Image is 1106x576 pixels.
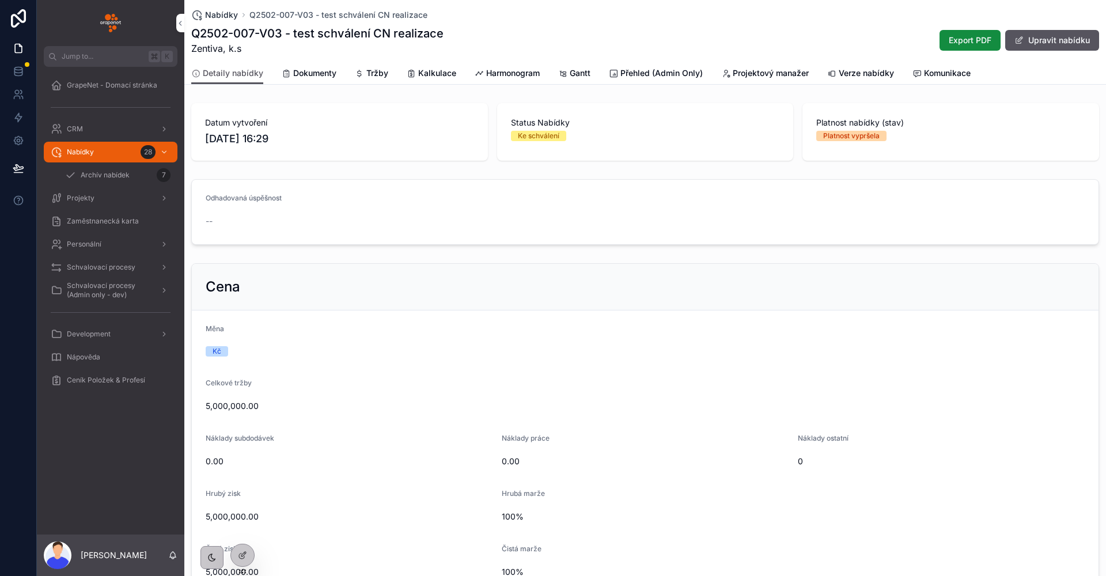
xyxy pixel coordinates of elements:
[206,378,252,387] span: Celkové tržby
[203,67,263,79] span: Detaily nabídky
[486,67,540,79] span: Harmonogram
[502,434,550,442] span: Náklady práce
[355,63,388,86] a: Tržby
[44,257,177,278] a: Schvalovací procesy
[62,52,144,61] span: Jump to...
[949,35,991,46] span: Export PDF
[141,145,156,159] div: 28
[558,63,590,86] a: Gantt
[67,263,135,272] span: Schvalovací procesy
[157,168,171,182] div: 7
[282,63,336,86] a: Dokumenty
[839,67,894,79] span: Verze nabídky
[37,67,184,406] div: scrollable content
[191,63,263,85] a: Detaily nabídky
[570,67,590,79] span: Gantt
[67,217,139,226] span: Zaměstnanecká karta
[205,9,238,21] span: Nabídky
[44,211,177,232] a: Zaměstnanecká karta
[366,67,388,79] span: Tržby
[67,353,100,362] span: Nápověda
[293,67,336,79] span: Dokumenty
[44,119,177,139] a: CRM
[418,67,456,79] span: Kalkulace
[81,170,130,180] span: Archív nabídek
[827,63,894,86] a: Verze nabídky
[823,131,880,141] div: Platnost vypršela
[67,124,83,134] span: CRM
[191,41,444,55] span: Zentiva, k.s
[502,544,541,553] span: Čistá marže
[44,46,177,67] button: Jump to...K
[44,280,177,301] a: Schvalovací procesy (Admin only - dev)
[67,240,101,249] span: Personální
[206,215,213,227] span: --
[721,63,809,86] a: Projektový manažer
[206,324,224,333] span: Měna
[206,511,493,522] span: 5,000,000.00
[798,434,849,442] span: Náklady ostatní
[502,489,545,498] span: Hrubá marže
[940,30,1001,51] button: Export PDF
[206,434,274,442] span: Náklady subdodávek
[816,117,1085,128] span: Platnost nabídky (stav)
[1005,30,1099,51] button: Upravit nabídku
[44,370,177,391] a: Ceník Položek & Profesí
[502,511,937,522] span: 100%
[206,400,1085,412] span: 5,000,000.00
[67,281,151,300] span: Schvalovací procesy (Admin only - dev)
[924,67,971,79] span: Komunikace
[206,456,493,467] span: 0.00
[81,550,147,561] p: [PERSON_NAME]
[407,63,456,86] a: Kalkulace
[67,147,94,157] span: Nabídky
[620,67,703,79] span: Přehled (Admin Only)
[58,165,177,185] a: Archív nabídek7
[44,142,177,162] a: Nabídky28
[67,81,157,90] span: GrapeNet - Domací stránka
[67,194,94,203] span: Projekty
[249,9,427,21] a: Q2502-007-V03 - test schválení CN realizace
[609,63,703,86] a: Přehled (Admin Only)
[44,188,177,209] a: Projekty
[44,75,177,96] a: GrapeNet - Domací stránka
[205,117,474,128] span: Datum vytvoření
[44,347,177,367] a: Nápověda
[518,131,559,141] div: Ke schválení
[511,117,780,128] span: Status Nabídky
[162,52,172,61] span: K
[191,9,238,21] a: Nabídky
[733,67,809,79] span: Projektový manažer
[798,456,1085,467] span: 0
[191,25,444,41] h1: Q2502-007-V03 - test schválení CN realizace
[475,63,540,86] a: Harmonogram
[206,278,240,296] h2: Cena
[44,324,177,344] a: Development
[206,544,237,553] span: Čistý zisk
[44,234,177,255] a: Personální
[67,376,145,385] span: Ceník Položek & Profesí
[206,489,241,498] span: Hrubý zisk
[206,194,282,202] span: Odhadovaná úspěšnost
[502,456,789,467] span: 0.00
[67,329,111,339] span: Development
[100,14,121,32] img: App logo
[213,346,221,357] div: Kč
[205,131,474,147] span: [DATE] 16:29
[912,63,971,86] a: Komunikace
